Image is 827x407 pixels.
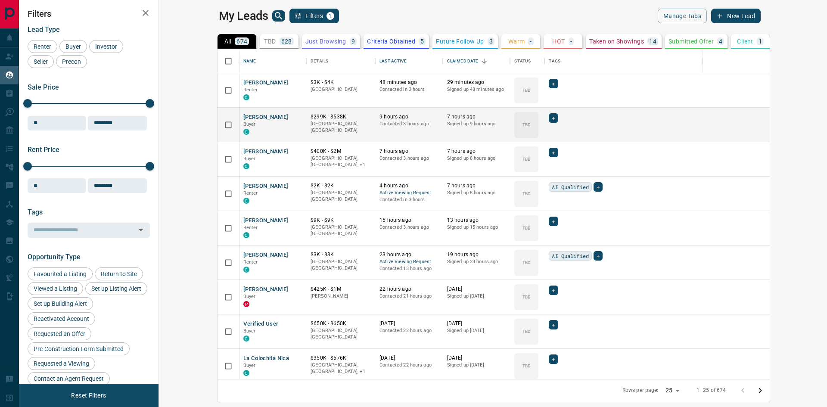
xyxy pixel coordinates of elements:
button: [PERSON_NAME] [243,113,289,121]
span: Pre-Construction Form Submitted [31,345,127,352]
div: + [549,148,558,157]
div: Name [239,49,307,73]
span: Buyer [62,43,84,50]
p: Submitted Offer [668,38,714,44]
p: Contacted in 3 hours [379,86,438,93]
p: $400K - $2M [311,148,371,155]
p: All [224,38,231,44]
p: Just Browsing [305,38,346,44]
p: Rows per page: [622,387,659,394]
button: Open [135,224,147,236]
span: Lead Type [28,25,60,34]
p: Contacted in 3 hours [379,196,438,203]
div: Favourited a Listing [28,267,93,280]
span: + [552,148,555,157]
p: 4 hours ago [379,182,438,190]
span: Set up Building Alert [31,300,90,307]
p: Signed up 48 minutes ago [447,86,506,93]
span: Buyer [243,363,256,368]
p: 7 hours ago [447,182,506,190]
p: [DATE] [379,320,438,327]
div: Requested a Viewing [28,357,95,370]
p: Contacted 22 hours ago [379,362,438,369]
p: Signed up 23 hours ago [447,258,506,265]
p: Contacted 13 hours ago [379,265,438,272]
p: Future Follow Up [436,38,484,44]
span: Rent Price [28,146,59,154]
p: 5 [420,38,424,44]
div: condos.ca [243,370,249,376]
p: Signed up [DATE] [447,362,506,369]
div: Details [306,49,375,73]
span: Sale Price [28,83,59,91]
p: Contacted 3 hours ago [379,224,438,231]
div: property.ca [243,301,249,307]
p: $425K - $1M [311,286,371,293]
span: AI Qualified [552,183,589,191]
p: Contacted 22 hours ago [379,327,438,334]
p: TBD [522,328,531,335]
p: [GEOGRAPHIC_DATA], [GEOGRAPHIC_DATA] [311,258,371,272]
span: Renter [243,259,258,265]
span: Set up Listing Alert [88,285,144,292]
h1: My Leads [219,9,268,23]
p: [GEOGRAPHIC_DATA], [GEOGRAPHIC_DATA] [311,327,371,341]
span: Buyer [243,156,256,162]
p: $3K - $3K [311,251,371,258]
div: Reactivated Account [28,312,95,325]
div: Renter [28,40,57,53]
p: 23 hours ago [379,251,438,258]
button: La Colochita Nica [243,354,289,363]
button: [PERSON_NAME] [243,79,289,87]
div: condos.ca [243,129,249,135]
span: + [552,79,555,88]
p: 19 hours ago [447,251,506,258]
p: Toronto [311,362,371,375]
span: + [552,286,555,295]
div: condos.ca [243,198,249,204]
p: TBD [522,294,531,300]
span: + [597,183,600,191]
p: 14 [649,38,656,44]
span: + [552,217,555,226]
p: [DATE] [447,354,506,362]
button: [PERSON_NAME] [243,182,289,190]
p: Warm [508,38,525,44]
p: - [530,38,532,44]
p: TBD [522,225,531,231]
p: Signed up [DATE] [447,293,506,300]
p: TBD [264,38,276,44]
button: [PERSON_NAME] [243,217,289,225]
p: Signed up 8 hours ago [447,155,506,162]
button: Go to next page [752,382,769,399]
div: Status [514,49,531,73]
div: Tags [549,49,560,73]
span: Buyer [243,328,256,334]
div: Requested an Offer [28,327,91,340]
p: 7 hours ago [447,113,506,121]
p: TBD [522,156,531,162]
span: Requested an Offer [31,330,88,337]
h2: Filters [28,9,150,19]
p: 7 hours ago [447,148,506,155]
div: Claimed Date [447,49,479,73]
button: Manage Tabs [658,9,707,23]
span: Seller [31,58,51,65]
p: Contacted 3 hours ago [379,121,438,127]
p: Client [737,38,753,44]
p: 628 [281,38,292,44]
span: + [552,320,555,329]
p: [GEOGRAPHIC_DATA], [GEOGRAPHIC_DATA] [311,121,371,134]
p: 9 hours ago [379,113,438,121]
div: condos.ca [243,336,249,342]
p: - [570,38,572,44]
p: 22 hours ago [379,286,438,293]
div: + [549,354,558,364]
div: Tags [544,49,814,73]
p: 4 [719,38,722,44]
p: [DATE] [379,354,438,362]
p: 7 hours ago [379,148,438,155]
span: + [552,355,555,364]
p: [GEOGRAPHIC_DATA] [311,86,371,93]
div: Return to Site [95,267,143,280]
